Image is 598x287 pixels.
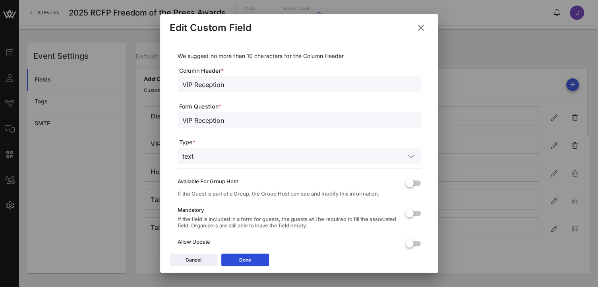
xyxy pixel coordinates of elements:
div: If the field is included in a form for guests, the guests will be required to fill the associated... [178,216,399,229]
button: Done [221,254,269,266]
div: Allow Update [178,239,399,245]
div: Done [239,256,251,264]
span: Type [179,138,421,146]
div: text [182,153,194,160]
span: Form Question [179,103,421,111]
button: Cancel [170,254,217,266]
div: Cancel [186,256,201,264]
div: Mandatory [178,207,399,213]
div: Available For Group Host [178,178,399,184]
div: If the Guest is part of a Group, the Group Host can see and modify this information. [178,190,399,197]
span: Column Header [179,67,421,75]
div: text [178,148,421,164]
div: Edit Custom Field [170,22,252,34]
p: We suggest no more than 10 characters for the Column Header [178,52,421,60]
